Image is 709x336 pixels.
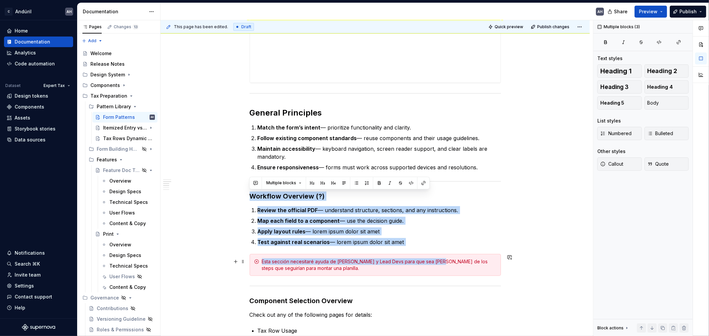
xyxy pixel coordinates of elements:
[109,210,135,216] div: User Flows
[92,112,158,123] a: Form PatternsAH
[99,208,158,218] a: User Flows
[80,48,158,59] a: Welcome
[103,125,147,131] div: Itemized Entry vs Summary Mode
[97,146,140,152] div: Form Building Handbook
[151,114,154,121] div: AH
[262,258,497,272] div: Esta sección necesitaré ayuda de [PERSON_NAME] y Lead Devs para que sea [PERSON_NAME] de los step...
[258,217,501,225] p: — use the decision guide.
[648,130,673,137] span: Bulleted
[597,323,630,333] div: Block actions
[114,24,139,30] div: Changes
[495,24,523,30] span: Quick preview
[600,161,623,167] span: Callout
[4,259,73,269] button: Search ⌘K
[15,272,41,278] div: Invite team
[109,241,131,248] div: Overview
[4,26,73,36] a: Home
[109,273,135,280] div: User Flows
[4,124,73,134] a: Storybook stories
[99,261,158,271] a: Technical Specs
[92,165,158,176] a: Feature Doc Template
[635,6,667,18] button: Preview
[529,22,572,32] button: Publish changes
[97,156,117,163] div: Features
[99,218,158,229] a: Content & Copy
[648,100,659,106] span: Body
[97,316,146,322] div: Versioning Guideline
[258,217,340,224] strong: Map each field to a component
[15,28,28,34] div: Home
[648,68,677,74] span: Heading 2
[15,39,50,45] div: Documentation
[5,83,21,88] div: Dataset
[109,178,131,184] div: Overview
[90,82,120,89] div: Components
[4,91,73,101] a: Design tokens
[15,115,30,121] div: Assets
[99,176,158,186] a: Overview
[86,101,158,112] div: Pattern Library
[258,163,501,171] p: — forms must work across supported devices and resolutions.
[537,24,569,30] span: Publish changes
[614,8,628,15] span: Share
[174,24,228,30] span: This page has been edited.
[645,96,689,110] button: Body
[258,239,330,245] strong: Test against real scenarios
[15,49,36,56] div: Analytics
[15,304,25,311] div: Help
[83,8,146,15] div: Documentation
[258,145,501,161] p: — keyboard navigation, screen reader support, and clear labels are mandatory.
[99,197,158,208] a: Technical Specs
[670,6,706,18] button: Publish
[15,294,52,300] div: Contact support
[15,261,40,267] div: Search ⌘K
[82,24,102,30] div: Pages
[99,186,158,197] a: Design Specs
[597,157,642,171] button: Callout
[86,314,158,324] a: Versioning Guideline
[86,144,158,154] div: Form Building Handbook
[15,60,55,67] div: Code automation
[80,293,158,303] div: Governance
[4,113,73,123] a: Assets
[597,80,642,94] button: Heading 3
[600,68,632,74] span: Heading 1
[99,282,158,293] a: Content & Copy
[4,270,73,280] a: Invite team
[639,8,657,15] span: Preview
[4,102,73,112] a: Components
[80,80,158,91] div: Components
[80,69,158,80] div: Design System
[679,8,697,15] span: Publish
[597,64,642,78] button: Heading 1
[600,100,624,106] span: Heading 5
[92,133,158,144] a: Tax Rows Dynamic Column Addition
[645,64,689,78] button: Heading 2
[4,47,73,58] a: Analytics
[597,118,621,124] div: List styles
[90,71,125,78] div: Design System
[241,24,251,30] span: Draft
[22,324,55,331] svg: Supernova Logo
[41,81,73,90] button: Expert Tax
[97,103,131,110] div: Pattern Library
[645,157,689,171] button: Quote
[90,50,112,57] div: Welcome
[103,231,114,237] div: Print
[258,238,501,246] p: — lorem ipsum dolor sit amet
[258,145,316,152] strong: Maintain accessibility
[109,263,148,269] div: Technical Specs
[97,326,144,333] div: Roles & Permissions
[258,134,501,142] p: — reuse components and their usage guidelines.
[99,239,158,250] a: Overview
[1,4,76,19] button: CAndúrilAH
[109,252,141,259] div: Design Specs
[597,127,642,140] button: Numbered
[86,154,158,165] div: Features
[90,93,127,99] div: Tax Preparation
[4,248,73,258] button: Notifications
[80,59,158,69] a: Release Notes
[250,296,501,305] h3: Component Selection Overview
[99,271,158,282] a: User Flows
